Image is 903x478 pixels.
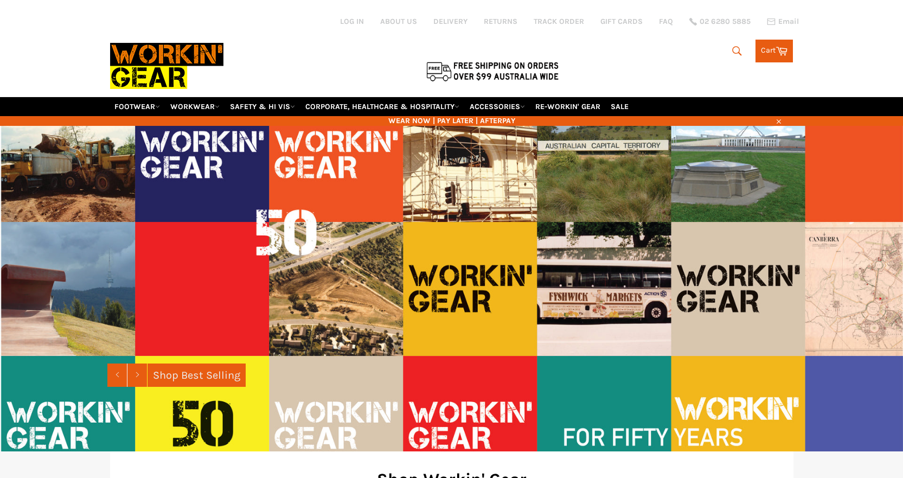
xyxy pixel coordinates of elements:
a: RETURNS [484,16,517,27]
a: FOOTWEAR [110,97,164,116]
a: Cart [755,40,793,62]
a: WORKWEAR [166,97,224,116]
img: Workin Gear leaders in Workwear, Safety Boots, PPE, Uniforms. Australia's No.1 in Workwear [110,35,223,97]
a: SALE [606,97,633,116]
a: Email [767,17,799,26]
span: Email [778,18,799,26]
a: FAQ [659,16,673,27]
a: Shop Best Selling [148,364,246,387]
span: 02 6280 5885 [700,18,751,26]
a: 02 6280 5885 [689,18,751,26]
a: DELIVERY [433,16,467,27]
a: SAFETY & HI VIS [226,97,299,116]
a: ABOUT US [380,16,417,27]
a: CORPORATE, HEALTHCARE & HOSPITALITY [301,97,464,116]
a: RE-WORKIN' GEAR [531,97,605,116]
a: ACCESSORIES [465,97,529,116]
span: WEAR NOW | PAY LATER | AFTERPAY [110,116,793,126]
a: TRACK ORDER [534,16,584,27]
img: Flat $9.95 shipping Australia wide [425,60,560,82]
a: Log in [340,17,364,26]
a: GIFT CARDS [600,16,643,27]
